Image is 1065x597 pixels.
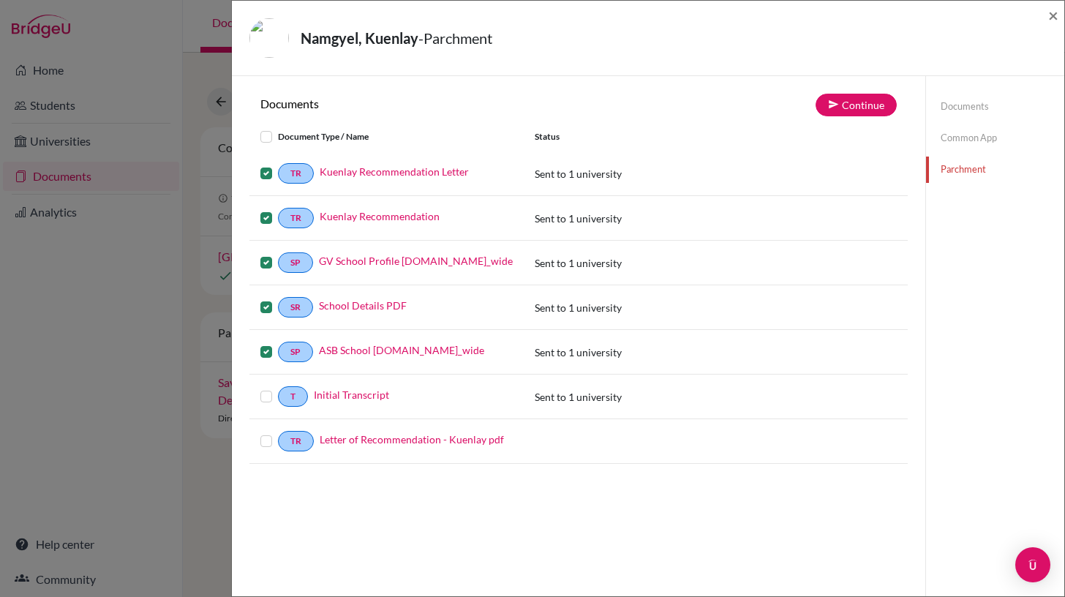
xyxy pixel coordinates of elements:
a: GV School Profile [DOMAIN_NAME]_wide [319,253,513,269]
span: Sent to 1 university [535,168,622,180]
span: Sent to 1 university [535,346,622,358]
span: Sent to 1 university [535,212,622,225]
span: × [1048,4,1058,26]
a: TR [278,431,314,451]
a: ASB School [DOMAIN_NAME]_wide [319,342,484,358]
a: T [278,386,308,407]
a: Documents [926,94,1064,119]
a: Initial Transcript [314,387,389,402]
button: Continue [816,94,897,116]
a: Kuenlay Recommendation [320,209,440,224]
a: School Details PDF [319,298,407,313]
a: TR [278,208,314,228]
a: Common App [926,125,1064,151]
span: - Parchment [418,29,492,47]
h6: Documents [249,97,579,110]
a: SR [278,297,313,318]
a: SP [278,252,313,273]
span: Sent to 1 university [535,391,622,403]
a: Parchment [926,157,1064,182]
a: Kuenlay Recommendation Letter [320,164,469,179]
div: Document Type / Name [249,128,524,146]
div: Status [524,128,688,146]
div: Open Intercom Messenger [1015,547,1050,582]
button: Close [1048,7,1058,24]
strong: Namgyel, Kuenlay [301,29,418,47]
a: SP [278,342,313,362]
span: Sent to 1 university [535,257,622,269]
a: Letter of Recommendation - Kuenlay pdf [320,432,504,447]
span: Sent to 1 university [535,301,622,314]
a: TR [278,163,314,184]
